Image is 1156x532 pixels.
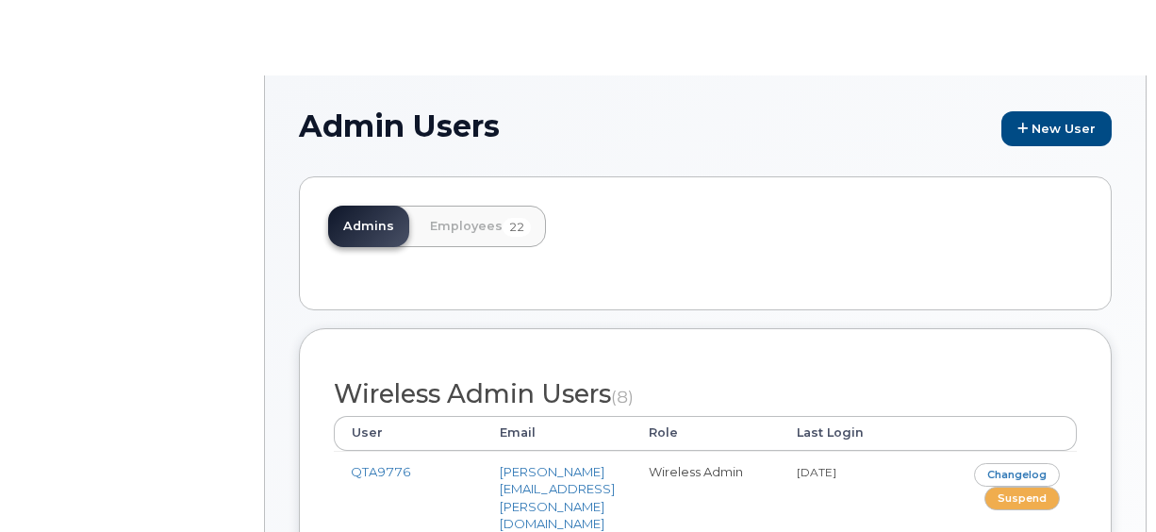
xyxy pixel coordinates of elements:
[415,206,546,247] a: Employees22
[984,487,1060,510] a: Suspend
[500,464,615,532] a: [PERSON_NAME][EMAIL_ADDRESS][PERSON_NAME][DOMAIN_NAME]
[974,463,1060,487] a: Changelog
[351,464,411,479] a: QTA9776
[328,206,409,247] a: Admins
[780,416,928,450] th: Last Login
[483,416,632,450] th: Email
[1001,111,1112,146] a: New User
[503,218,531,237] span: 22
[611,387,634,407] small: (8)
[334,380,1077,408] h2: Wireless Admin Users
[632,416,780,450] th: Role
[797,465,836,479] small: [DATE]
[334,416,483,450] th: User
[299,109,1112,146] h1: Admin Users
